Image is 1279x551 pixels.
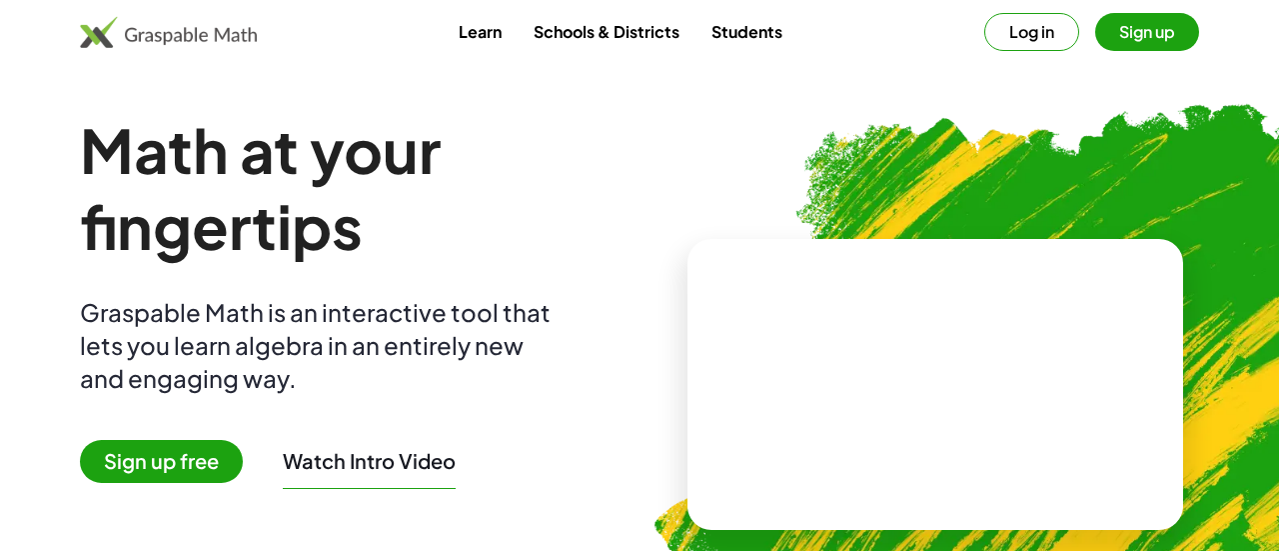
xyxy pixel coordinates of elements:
h1: Math at your fingertips [80,112,608,264]
button: Watch Intro Video [283,448,456,474]
button: Log in [984,13,1079,51]
video: What is this? This is dynamic math notation. Dynamic math notation plays a central role in how Gr... [785,309,1085,459]
span: Sign up free [80,440,243,483]
button: Sign up [1095,13,1199,51]
a: Students [695,13,798,50]
div: Graspable Math is an interactive tool that lets you learn algebra in an entirely new and engaging... [80,296,560,395]
a: Schools & Districts [518,13,695,50]
a: Learn [443,13,518,50]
